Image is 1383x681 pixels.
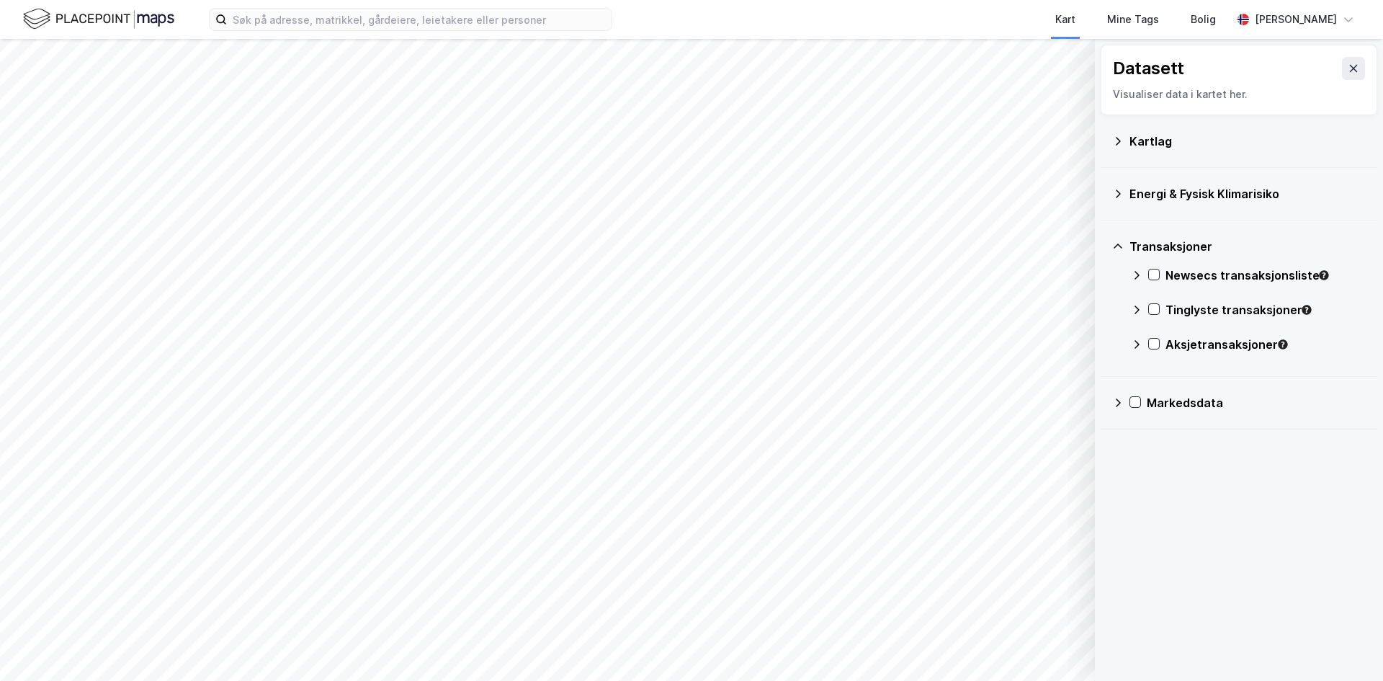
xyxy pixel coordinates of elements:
[1113,86,1365,103] div: Visualiser data i kartet her.
[1165,267,1366,284] div: Newsecs transaksjonsliste
[1276,338,1289,351] div: Tooltip anchor
[1107,11,1159,28] div: Mine Tags
[1129,185,1366,202] div: Energi & Fysisk Klimarisiko
[227,9,612,30] input: Søk på adresse, matrikkel, gårdeiere, leietakere eller personer
[1255,11,1337,28] div: [PERSON_NAME]
[1300,303,1313,316] div: Tooltip anchor
[1191,11,1216,28] div: Bolig
[1055,11,1075,28] div: Kart
[1147,394,1366,411] div: Markedsdata
[1317,269,1330,282] div: Tooltip anchor
[1113,57,1184,80] div: Datasett
[1311,612,1383,681] iframe: Chat Widget
[23,6,174,32] img: logo.f888ab2527a4732fd821a326f86c7f29.svg
[1129,238,1366,255] div: Transaksjoner
[1311,612,1383,681] div: Kontrollprogram for chat
[1165,336,1366,353] div: Aksjetransaksjoner
[1129,133,1366,150] div: Kartlag
[1165,301,1366,319] div: Tinglyste transaksjoner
